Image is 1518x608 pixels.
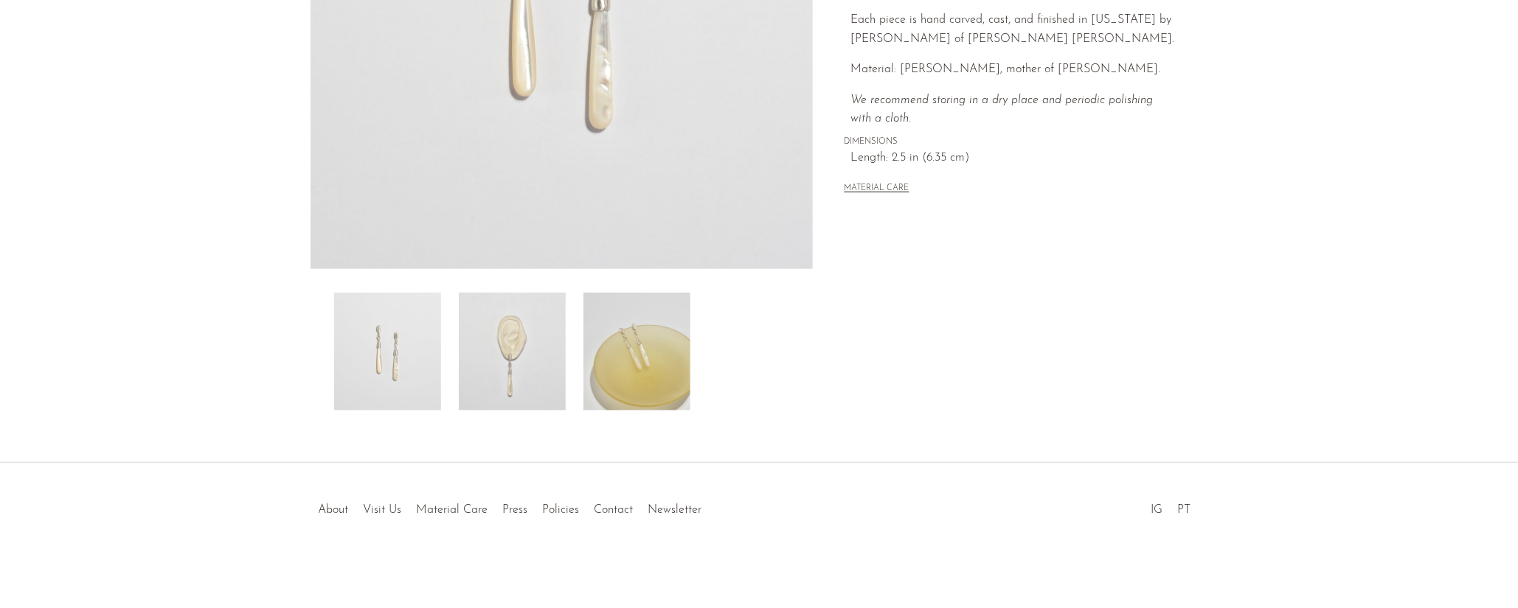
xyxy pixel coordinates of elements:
[416,504,488,516] a: Material Care
[1177,504,1191,516] a: PT
[851,94,1154,125] i: We recommend storing in a dry place and periodic polishing with a cloth.
[459,293,566,410] img: Mother of Pearl Drop Earrings
[502,504,527,516] a: Press
[583,293,690,410] img: Mother of Pearl Drop Earrings
[334,293,441,410] img: Mother of Pearl Drop Earrings
[542,504,579,516] a: Policies
[311,492,709,520] ul: Quick links
[851,60,1176,80] p: Material: [PERSON_NAME], mother of [PERSON_NAME].
[845,136,1176,149] span: DIMENSIONS
[851,11,1176,49] p: Each piece is hand carved, cast, and finished in [US_STATE] by [PERSON_NAME] of [PERSON_NAME] [PE...
[363,504,401,516] a: Visit Us
[594,504,633,516] a: Contact
[1143,492,1198,520] ul: Social Medias
[318,504,348,516] a: About
[1151,504,1162,516] a: IG
[851,149,1176,168] span: Length: 2.5 in (6.35 cm)
[845,184,909,195] button: MATERIAL CARE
